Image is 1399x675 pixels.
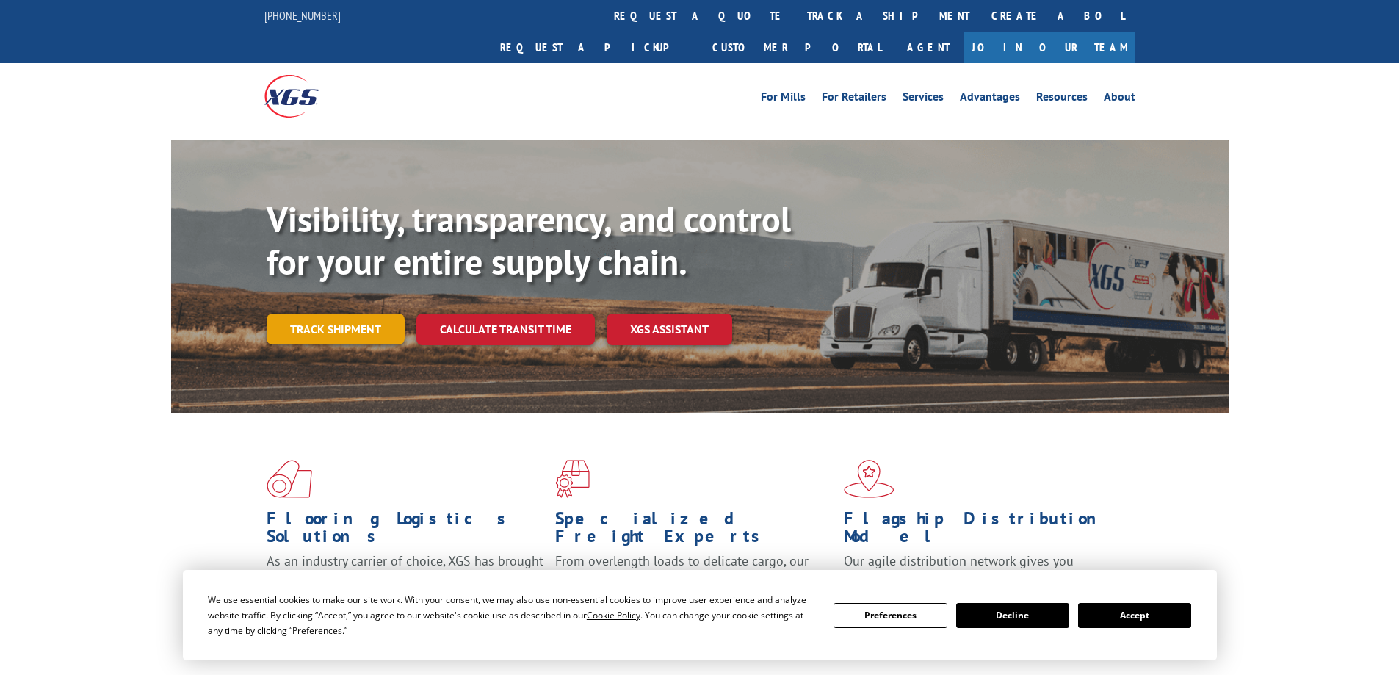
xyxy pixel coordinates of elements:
button: Preferences [834,603,947,628]
a: Resources [1036,91,1088,107]
span: As an industry carrier of choice, XGS has brought innovation and dedication to flooring logistics... [267,552,543,604]
button: Accept [1078,603,1191,628]
a: For Mills [761,91,806,107]
p: From overlength loads to delicate cargo, our experienced staff knows the best way to move your fr... [555,552,833,618]
a: Track shipment [267,314,405,344]
a: [PHONE_NUMBER] [264,8,341,23]
h1: Flooring Logistics Solutions [267,510,544,552]
a: XGS ASSISTANT [607,314,732,345]
div: We use essential cookies to make our site work. With your consent, we may also use non-essential ... [208,592,816,638]
a: Calculate transit time [416,314,595,345]
a: For Retailers [822,91,886,107]
img: xgs-icon-total-supply-chain-intelligence-red [267,460,312,498]
h1: Flagship Distribution Model [844,510,1121,552]
a: Advantages [960,91,1020,107]
a: Customer Portal [701,32,892,63]
a: Agent [892,32,964,63]
h1: Specialized Freight Experts [555,510,833,552]
b: Visibility, transparency, and control for your entire supply chain. [267,196,791,284]
span: Cookie Policy [587,609,640,621]
span: Our agile distribution network gives you nationwide inventory management on demand. [844,552,1114,587]
a: About [1104,91,1135,107]
button: Decline [956,603,1069,628]
a: Join Our Team [964,32,1135,63]
a: Request a pickup [489,32,701,63]
img: xgs-icon-focused-on-flooring-red [555,460,590,498]
span: Preferences [292,624,342,637]
div: Cookie Consent Prompt [183,570,1217,660]
img: xgs-icon-flagship-distribution-model-red [844,460,894,498]
a: Services [903,91,944,107]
